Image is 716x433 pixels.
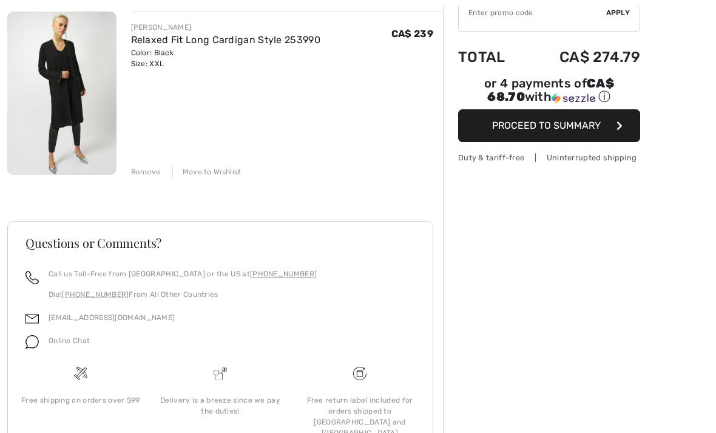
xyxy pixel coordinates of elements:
[458,78,640,109] div: or 4 payments ofCA$ 68.70withSezzle Click to learn more about Sezzle
[214,367,227,380] img: Delivery is a breeze since we pay the duties!
[172,166,241,177] div: Move to Wishlist
[49,313,175,322] a: [EMAIL_ADDRESS][DOMAIN_NAME]
[25,335,39,349] img: chat
[131,22,320,33] div: [PERSON_NAME]
[458,36,525,78] td: Total
[458,78,640,105] div: or 4 payments of with
[250,270,317,278] a: [PHONE_NUMBER]
[487,76,614,104] span: CA$ 68.70
[49,268,317,279] p: Call us Toll-Free from [GEOGRAPHIC_DATA] or the US at
[25,237,415,249] h3: Questions or Comments?
[552,93,595,104] img: Sezzle
[74,367,87,380] img: Free shipping on orders over $99
[7,12,117,175] img: Relaxed Fit Long Cardigan Style 253990
[131,166,161,177] div: Remove
[21,395,141,406] div: Free shipping on orders over $99
[49,336,90,345] span: Online Chat
[525,36,640,78] td: CA$ 274.79
[492,120,601,131] span: Proceed to Summary
[131,34,320,46] a: Relaxed Fit Long Cardigan Style 253990
[606,7,630,18] span: Apply
[391,28,433,39] span: CA$ 239
[131,47,320,69] div: Color: Black Size: XXL
[458,152,640,163] div: Duty & tariff-free | Uninterrupted shipping
[458,109,640,142] button: Proceed to Summary
[25,312,39,326] img: email
[353,367,366,380] img: Free shipping on orders over $99
[160,395,280,417] div: Delivery is a breeze since we pay the duties!
[49,289,317,300] p: Dial From All Other Countries
[25,271,39,284] img: call
[62,290,129,299] a: [PHONE_NUMBER]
